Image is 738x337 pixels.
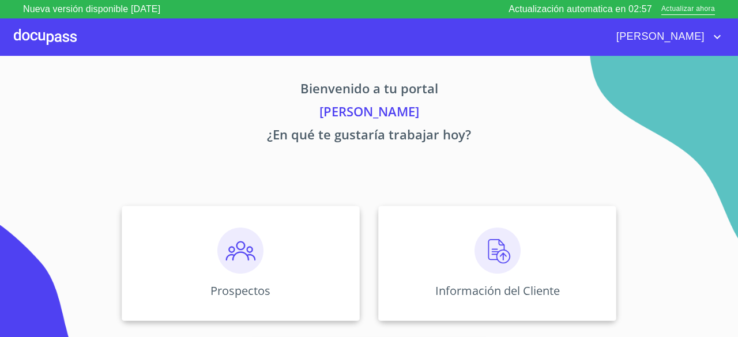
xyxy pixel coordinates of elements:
img: prospectos.png [217,228,263,274]
span: Actualizar ahora [661,3,715,16]
p: Actualización automatica en 02:57 [509,2,652,16]
p: Información del Cliente [435,283,560,298]
span: [PERSON_NAME] [608,28,710,46]
p: Nueva versión disponible [DATE] [23,2,160,16]
p: Prospectos [210,283,270,298]
img: carga.png [475,228,521,274]
button: account of current user [608,28,724,46]
p: [PERSON_NAME] [14,102,724,125]
p: ¿En qué te gustaría trabajar hoy? [14,125,724,148]
p: Bienvenido a tu portal [14,79,724,102]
